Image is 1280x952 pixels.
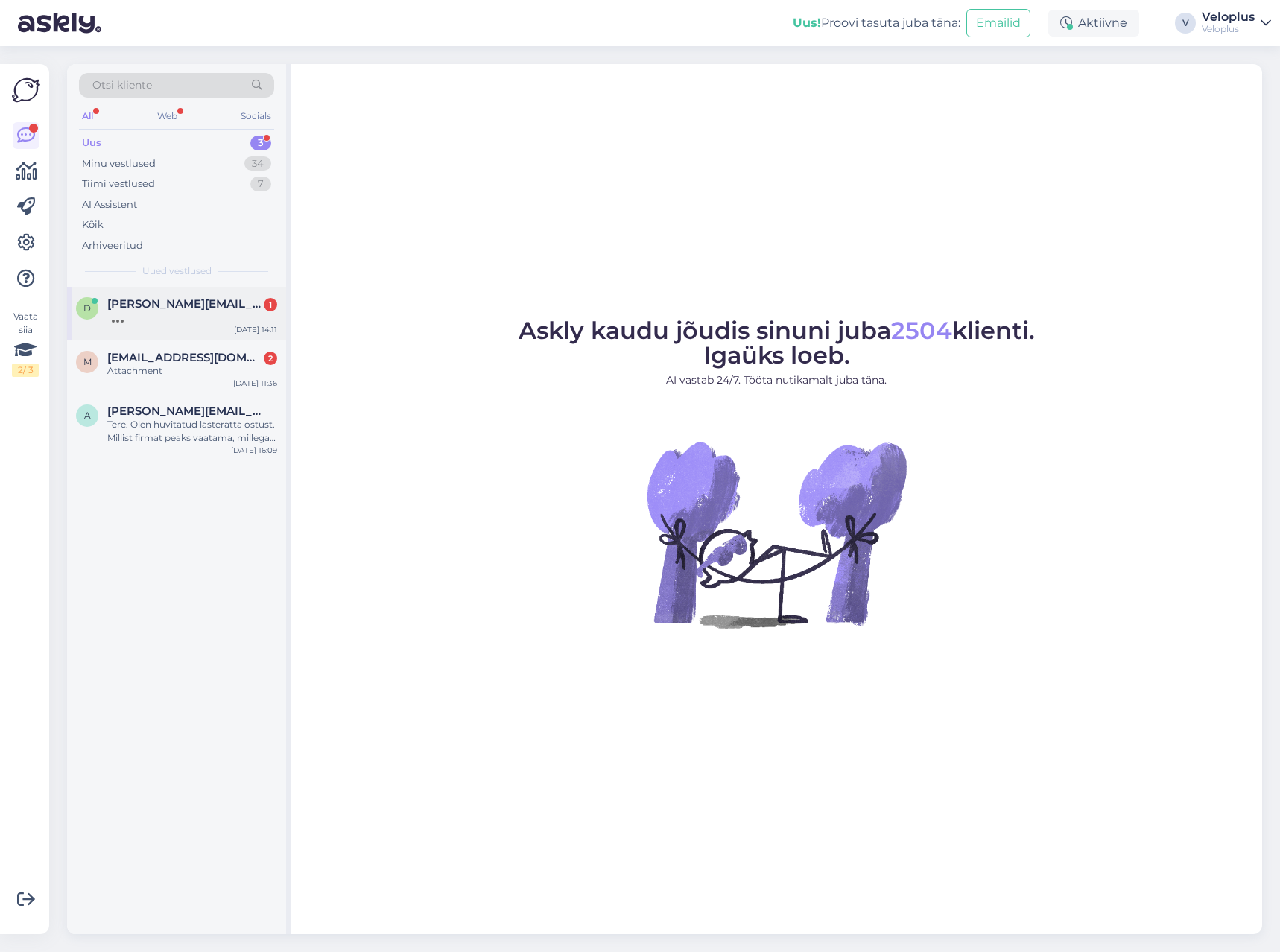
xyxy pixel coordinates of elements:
div: Vaata siia [12,310,39,377]
a: VeloplusVeloplus [1202,11,1271,35]
div: 3 [250,136,271,150]
span: Matiivanov1990@gmail.com [107,351,262,364]
div: Tiimi vestlused [82,177,155,191]
div: Veloplus [1202,23,1255,35]
span: Otsi kliente [92,77,152,93]
div: Attachment [107,364,277,378]
div: 34 [244,156,271,171]
div: [DATE] 14:11 [234,324,277,335]
div: Arhiveeritud [82,238,143,253]
span: Uued vestlused [142,264,212,278]
div: Proovi tasuta juba täna: [793,14,960,32]
div: Socials [238,107,274,126]
p: AI vastab 24/7. Tööta nutikamalt juba täna. [519,372,1035,388]
div: Uus [82,136,101,150]
span: d [83,302,91,314]
div: V [1175,13,1196,34]
img: Askly Logo [12,76,40,104]
div: Web [154,107,180,126]
div: Tere. Olen huvitatud lasteratta ostust. Millist firmat peaks vaatama, millega võistlustel suurem ... [107,418,277,445]
button: Emailid [966,9,1030,37]
div: 2 [264,352,277,365]
span: Askly kaudu jõudis sinuni juba klienti. Igaüks loeb. [519,316,1035,369]
div: All [79,107,96,126]
div: 1 [264,298,277,311]
div: Aktiivne [1048,10,1139,37]
div: Minu vestlused [82,156,156,171]
b: Uus! [793,16,821,30]
div: 2 / 3 [12,364,39,377]
span: a [84,410,91,421]
span: M [83,356,92,367]
div: [DATE] 16:09 [231,445,277,456]
div: [DATE] 11:36 [233,378,277,389]
div: Kõik [82,218,104,232]
span: anna@gmail.com [107,404,262,418]
div: 7 [250,177,271,191]
div: Veloplus [1202,11,1255,23]
span: dagmar.reinolt@gmail.com [107,297,262,311]
img: No Chat active [642,400,910,668]
span: 2504 [891,316,952,345]
div: AI Assistent [82,197,137,212]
